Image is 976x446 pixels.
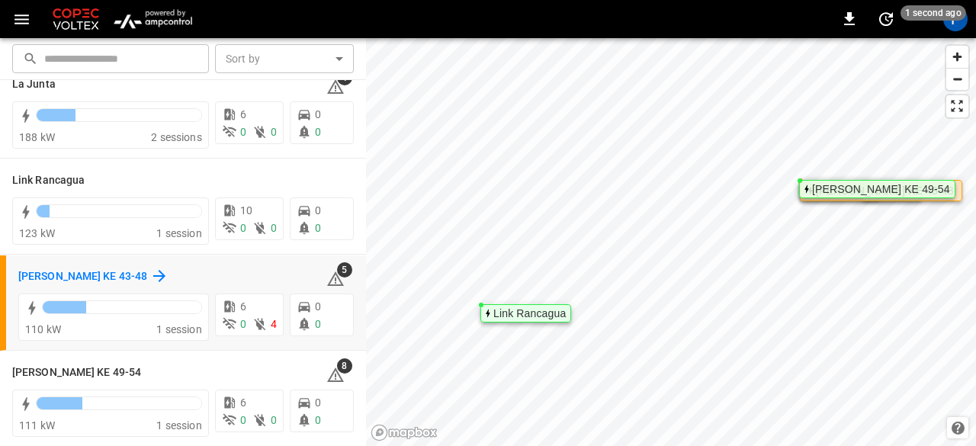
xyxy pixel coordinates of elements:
[812,184,950,194] div: [PERSON_NAME] KE 49-54
[271,318,277,330] span: 4
[946,69,968,90] span: Zoom out
[337,358,352,374] span: 8
[901,5,966,21] span: 1 second ago
[25,323,61,335] span: 110 kW
[271,414,277,426] span: 0
[12,76,56,93] h6: La Junta
[12,364,141,381] h6: Loza Colon KE 49-54
[156,227,201,239] span: 1 session
[18,268,147,285] h6: Loza Colon KE 43-48
[799,180,955,198] div: Map marker
[156,419,201,432] span: 1 session
[271,126,277,138] span: 0
[315,414,321,426] span: 0
[480,304,571,322] div: Map marker
[240,126,246,138] span: 0
[12,172,85,189] h6: Link Rancagua
[156,323,201,335] span: 1 session
[240,204,252,217] span: 10
[315,204,321,217] span: 0
[493,309,566,318] div: Link Rancagua
[337,262,352,278] span: 5
[19,419,55,432] span: 111 kW
[50,5,102,34] img: Customer Logo
[240,108,246,120] span: 6
[240,300,246,313] span: 6
[271,222,277,234] span: 0
[240,318,246,330] span: 0
[108,5,197,34] img: ampcontrol.io logo
[315,318,321,330] span: 0
[315,396,321,409] span: 0
[19,227,55,239] span: 123 kW
[946,68,968,90] button: Zoom out
[240,414,246,426] span: 0
[315,126,321,138] span: 0
[151,131,202,143] span: 2 sessions
[371,424,438,441] a: Mapbox homepage
[946,46,968,68] button: Zoom in
[366,38,976,446] canvas: Map
[315,108,321,120] span: 0
[240,222,246,234] span: 0
[874,7,898,31] button: set refresh interval
[315,222,321,234] span: 0
[315,300,321,313] span: 0
[19,131,55,143] span: 188 kW
[240,396,246,409] span: 6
